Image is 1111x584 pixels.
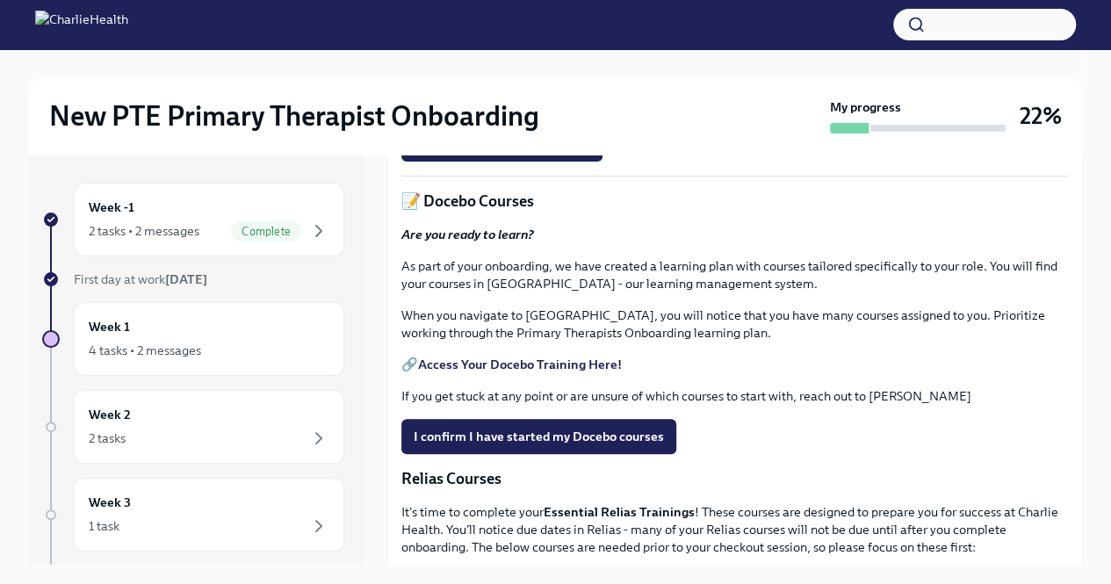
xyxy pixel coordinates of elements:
[401,257,1068,292] p: As part of your onboarding, we have created a learning plan with courses tailored specifically to...
[89,222,199,240] div: 2 tasks • 2 messages
[89,198,134,217] h6: Week -1
[89,405,131,424] h6: Week 2
[89,429,126,447] div: 2 tasks
[418,357,622,372] a: Access Your Docebo Training Here!
[74,271,207,287] span: First day at work
[89,342,201,359] div: 4 tasks • 2 messages
[1020,100,1062,132] h3: 22%
[830,98,901,116] strong: My progress
[49,98,539,133] h2: New PTE Primary Therapist Onboarding
[42,270,344,288] a: First day at work[DATE]
[35,11,128,39] img: CharlieHealth
[89,493,131,512] h6: Week 3
[89,517,119,535] div: 1 task
[42,183,344,256] a: Week -12 tasks • 2 messagesComplete
[401,387,1068,405] p: If you get stuck at any point or are unsure of which courses to start with, reach out to [PERSON_...
[42,478,344,552] a: Week 31 task
[414,428,664,445] span: I confirm I have started my Docebo courses
[401,306,1068,342] p: When you navigate to [GEOGRAPHIC_DATA], you will notice that you have many courses assigned to yo...
[401,356,1068,373] p: 🔗
[42,390,344,464] a: Week 22 tasks
[401,227,534,242] strong: Are you ready to learn?
[401,468,1068,489] p: Relias Courses
[89,317,130,336] h6: Week 1
[401,503,1068,556] p: It's time to complete your ! These courses are designed to prepare you for success at Charlie Hea...
[42,302,344,376] a: Week 14 tasks • 2 messages
[544,504,695,520] strong: Essential Relias Trainings
[401,191,1068,212] p: 📝 Docebo Courses
[401,419,676,454] button: I confirm I have started my Docebo courses
[231,225,301,238] span: Complete
[165,271,207,287] strong: [DATE]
